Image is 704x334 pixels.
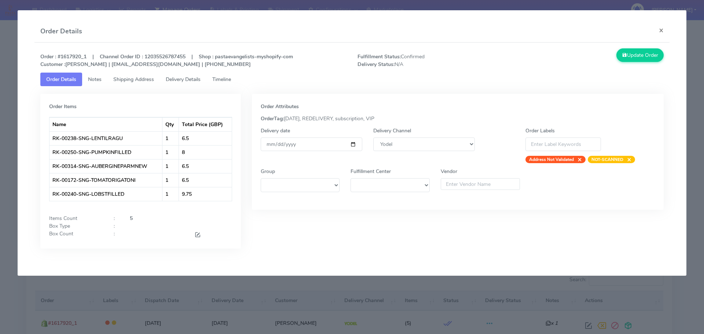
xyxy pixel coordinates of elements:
strong: Fulfillment Status: [357,53,401,60]
div: : [108,214,124,222]
div: Items Count [44,214,108,222]
td: RK-00314-SNG-AUBERGINEPARMNEW [49,159,162,173]
span: Delivery Details [166,76,201,83]
th: Name [49,117,162,131]
div: Box Type [44,222,108,230]
td: 1 [162,159,179,173]
strong: Delivery Status: [357,61,395,68]
td: 6.5 [179,173,232,187]
strong: Order : #1617920_1 | Channel Order ID : 12035526787455 | Shop : pastaevangelists-myshopify-com [P... [40,53,293,68]
td: 1 [162,131,179,145]
label: Delivery date [261,127,290,135]
span: Shipping Address [113,76,154,83]
td: 1 [162,173,179,187]
label: Fulfillment Center [351,168,391,175]
span: Order Details [46,76,76,83]
span: Timeline [212,76,231,83]
td: 6.5 [179,131,232,145]
label: Vendor [441,168,457,175]
span: × [623,156,631,163]
td: RK-00172-SNG-TOMATORIGATONI [49,173,162,187]
label: Group [261,168,275,175]
span: Notes [88,76,102,83]
label: Order Labels [525,127,555,135]
td: 9.75 [179,187,232,201]
strong: Customer : [40,61,65,68]
td: RK-00238-SNG-LENTILRAGU [49,131,162,145]
th: Qty [162,117,179,131]
h4: Order Details [40,26,82,36]
div: [DATE], REDELIVERY, subscription, VIP [255,115,661,122]
th: Total Price (GBP) [179,117,232,131]
div: Box Count [44,230,108,240]
ul: Tabs [40,73,664,86]
strong: 5 [130,215,133,222]
button: Close [653,21,670,40]
strong: Address Not Validated [529,157,574,162]
input: Enter Label Keywords [525,137,601,151]
div: : [108,222,124,230]
label: Delivery Channel [373,127,411,135]
strong: Order Items [49,103,77,110]
td: 1 [162,187,179,201]
td: 6.5 [179,159,232,173]
td: RK-00240-SNG-LOBSTFILLED [49,187,162,201]
strong: Order Attributes [261,103,299,110]
span: Confirmed N/A [352,53,511,68]
input: Enter Vendor Name [441,178,520,190]
td: 8 [179,145,232,159]
button: Update Order [616,48,664,62]
strong: OrderTag: [261,115,284,122]
span: × [574,156,582,163]
td: RK-00250-SNG-PUMPKINFILLED [49,145,162,159]
td: 1 [162,145,179,159]
div: : [108,230,124,240]
strong: NOT-SCANNED [591,157,623,162]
